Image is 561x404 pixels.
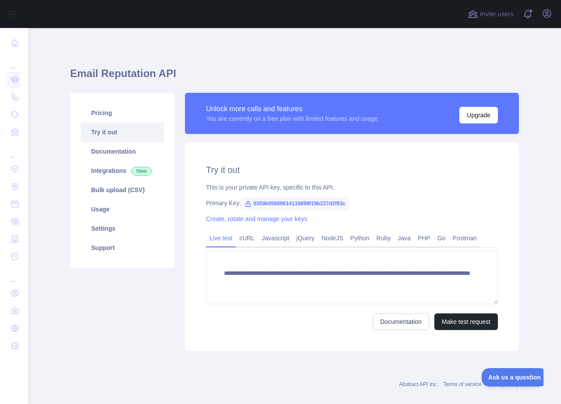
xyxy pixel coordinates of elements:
span: Invite users [480,9,514,19]
button: Upgrade [459,107,498,123]
a: Documentation [81,142,164,161]
button: Make test request [434,313,498,330]
span: 0359b05869614116899f19b227d2f83c [241,197,349,210]
a: Javascript [258,231,293,245]
button: Invite users [466,7,515,21]
div: You are currently on a free plan with limited features and usage [206,114,378,123]
a: NodeJS [318,231,347,245]
a: Postman [449,231,480,245]
a: cURL [236,231,258,245]
a: Usage [81,200,164,219]
h2: Try it out [206,164,498,176]
div: ... [7,142,21,159]
div: ... [7,266,21,284]
a: Documentation [373,313,429,330]
a: Pricing [81,103,164,123]
a: Terms of service [443,381,481,387]
span: New [131,167,152,176]
a: Java [394,231,415,245]
a: Try it out [81,123,164,142]
div: Unlock more calls and features [206,104,378,114]
a: Live test [206,231,236,245]
a: jQuery [293,231,318,245]
h1: Email Reputation API [70,67,519,88]
a: Abstract API Inc. [399,381,438,387]
a: PHP [414,231,434,245]
a: Ruby [373,231,394,245]
a: Go [434,231,449,245]
a: Bulk upload (CSV) [81,180,164,200]
div: This is your private API key, specific to this API. [206,183,498,192]
a: Settings [81,219,164,238]
div: Primary Key: [206,199,498,207]
div: ... [7,53,21,70]
iframe: Toggle Customer Support [482,368,543,386]
a: Integrations New [81,161,164,180]
a: Create, rotate and manage your keys [206,215,307,222]
a: Support [81,238,164,257]
a: Python [347,231,373,245]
